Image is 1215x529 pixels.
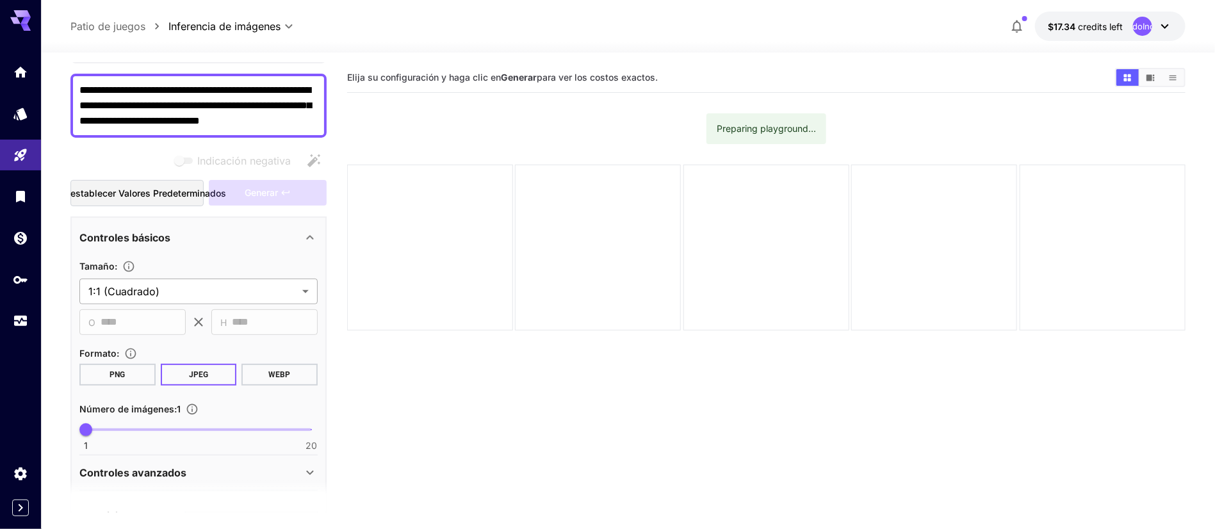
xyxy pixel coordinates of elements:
[177,403,181,414] font: 1
[1115,68,1186,87] div: Mostrar medios en la vista de cuadrículaMostrar medios en la vista de videoMostrar medios en la v...
[1048,20,1123,33] div: $17.3389
[220,317,227,328] font: H
[174,403,177,414] font: :
[168,20,281,33] font: Inferencia de imágenes
[70,20,145,33] font: Patio de juegos
[115,261,117,272] font: :
[1078,21,1123,32] span: credits left
[717,117,816,140] div: Preparing playground...
[161,364,237,386] button: JPEG
[79,457,318,488] div: Controles avanzados
[1035,12,1186,41] button: $17.3389IndefinidoIndefinido
[1103,21,1182,31] font: IndefinidoIndefinido
[110,370,125,379] font: PNG
[1048,21,1078,32] span: $17.34
[306,440,317,451] font: 20
[347,72,501,83] font: Elija su configuración y haga clic en
[181,403,204,416] button: Especifique cuántas imágenes generar en una sola solicitud. Cada generación de imagen se cobrará ...
[13,313,28,329] div: Usage
[13,272,28,288] div: API Keys
[13,188,28,204] div: Biblioteca
[13,230,28,246] div: Wallet
[88,317,95,328] font: O
[79,231,170,244] font: Controles básicos
[79,466,186,479] font: Controles avanzados
[79,403,174,414] font: Número de imágenes
[70,19,168,34] nav: migaja de pan
[12,500,29,516] button: Contraer la barra lateral
[117,260,140,273] button: Ajuste las dimensiones de la imagen generada especificando su ancho y alto en píxeles, o seleccio...
[537,72,658,83] font: para ver los costos exactos.
[241,364,318,386] button: WEBP
[88,285,159,298] font: 1:1 (Cuadrado)
[1139,69,1162,86] button: Mostrar medios en la vista de video
[117,348,119,359] font: :
[197,154,291,167] font: Indicación negativa
[79,348,117,359] font: Formato
[119,347,142,360] button: Elija el formato de archivo para la imagen de salida.
[1116,69,1139,86] button: Mostrar medios en la vista de cuadrícula
[70,19,145,34] a: Patio de juegos
[79,364,156,386] button: PNG
[13,466,28,482] div: Ajustes
[13,106,28,122] div: Modelos
[189,370,208,379] font: JPEG
[269,370,291,379] font: WEBP
[1162,69,1184,86] button: Mostrar medios en la vista de lista
[13,64,28,80] div: Hogar
[79,261,115,272] font: Tamaño
[13,147,28,163] div: Patio de juegos
[172,153,301,169] span: Los mensajes negativos no son compatibles con el modelo seleccionado.
[79,222,318,253] div: Controles básicos
[65,188,226,199] font: Restablecer valores predeterminados
[84,440,88,451] font: 1
[70,180,204,206] button: Restablecer valores predeterminados
[501,72,537,83] font: Generar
